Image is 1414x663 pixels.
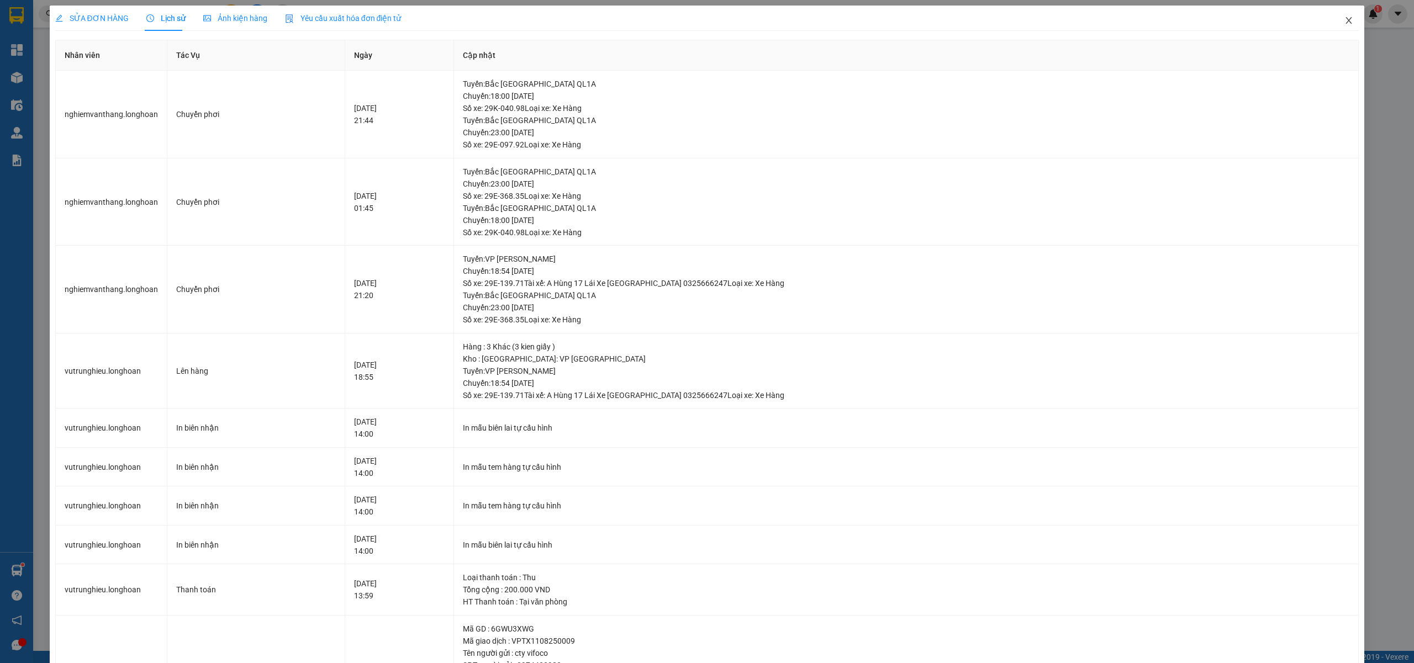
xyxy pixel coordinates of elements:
div: Tuyến : Bắc [GEOGRAPHIC_DATA] QL1A Chuyến: 18:00 [DATE] Số xe: 29K-040.98 Loại xe: Xe Hàng [463,202,1349,238]
div: Loại thanh toán : Thu [463,571,1349,584]
div: In biên nhận [176,461,336,473]
span: picture [203,14,211,22]
div: Tuyến : VP [PERSON_NAME] Chuyến: 18:54 [DATE] Số xe: 29E-139.71 Tài xế: A Hùng 17 Lái Xe [GEOGRAP... [463,253,1349,289]
div: In biên nhận [176,539,336,551]
div: Tuyến : Bắc [GEOGRAPHIC_DATA] QL1A Chuyến: 23:00 [DATE] Số xe: 29E-097.92 Loại xe: Xe Hàng [463,114,1349,151]
div: In mẫu biên lai tự cấu hình [463,422,1349,434]
div: [DATE] 14:00 [354,455,445,479]
div: Thanh toán [176,584,336,596]
div: In biên nhận [176,422,336,434]
div: In biên nhận [176,500,336,512]
th: Tác Vụ [167,40,346,71]
div: Lên hàng [176,365,336,377]
td: nghiemvanthang.longhoan [56,158,167,246]
div: [DATE] 18:55 [354,359,445,383]
div: In mẫu tem hàng tự cấu hình [463,500,1349,512]
div: Chuyển phơi [176,283,336,295]
div: Chuyển phơi [176,108,336,120]
span: edit [55,14,63,22]
td: vutrunghieu.longhoan [56,448,167,487]
span: clock-circle [146,14,154,22]
div: Hàng : 3 Khác (3 kien giấy ) [463,341,1349,353]
th: Cập nhật [454,40,1359,71]
div: [DATE] 14:00 [354,494,445,518]
span: Ảnh kiện hàng [203,14,267,23]
th: Ngày [345,40,454,71]
span: SỬA ĐƠN HÀNG [55,14,129,23]
div: Mã GD : 6GWU3XWG [463,623,1349,635]
td: nghiemvanthang.longhoan [56,71,167,158]
div: [DATE] 14:00 [354,533,445,557]
div: Tuyến : Bắc [GEOGRAPHIC_DATA] QL1A Chuyến: 18:00 [DATE] Số xe: 29K-040.98 Loại xe: Xe Hàng [463,78,1349,114]
td: vutrunghieu.longhoan [56,409,167,448]
td: vutrunghieu.longhoan [56,333,167,409]
div: [DATE] 13:59 [354,577,445,602]
div: Tổng cộng : 200.000 VND [463,584,1349,596]
td: vutrunghieu.longhoan [56,486,167,526]
div: Tên người gửi : cty vifoco [463,647,1349,659]
th: Nhân viên [56,40,167,71]
div: Tuyến : Bắc [GEOGRAPHIC_DATA] QL1A Chuyến: 23:00 [DATE] Số xe: 29E-368.35 Loại xe: Xe Hàng [463,166,1349,202]
td: vutrunghieu.longhoan [56,564,167,616]
div: [DATE] 21:44 [354,102,445,126]
div: HT Thanh toán : Tại văn phòng [463,596,1349,608]
span: close [1344,16,1353,25]
div: Tuyến : Bắc [GEOGRAPHIC_DATA] QL1A Chuyến: 23:00 [DATE] Số xe: 29E-368.35 Loại xe: Xe Hàng [463,289,1349,326]
div: In mẫu biên lai tự cấu hình [463,539,1349,551]
div: [DATE] 21:20 [354,277,445,301]
div: Kho : [GEOGRAPHIC_DATA]: VP [GEOGRAPHIC_DATA] [463,353,1349,365]
div: Tuyến : VP [PERSON_NAME] Chuyến: 18:54 [DATE] Số xe: 29E-139.71 Tài xế: A Hùng 17 Lái Xe [GEOGRAP... [463,365,1349,401]
td: nghiemvanthang.longhoan [56,246,167,333]
div: [DATE] 01:45 [354,190,445,214]
td: vutrunghieu.longhoan [56,526,167,565]
div: Chuyển phơi [176,196,336,208]
button: Close [1333,6,1364,36]
div: In mẫu tem hàng tự cấu hình [463,461,1349,473]
div: Mã giao dịch : VPTX1108250009 [463,635,1349,647]
img: icon [285,14,294,23]
span: Yêu cầu xuất hóa đơn điện tử [285,14,402,23]
div: [DATE] 14:00 [354,416,445,440]
span: Lịch sử [146,14,186,23]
